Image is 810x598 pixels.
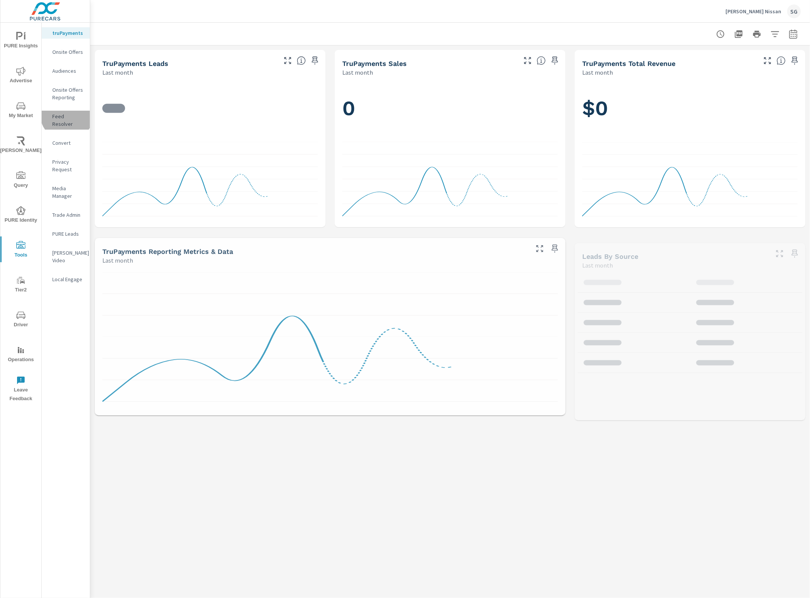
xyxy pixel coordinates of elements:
[3,32,39,50] span: PURE Insights
[549,243,561,255] span: Save this to your personalized report
[3,241,39,260] span: Tools
[582,261,613,270] p: Last month
[768,27,783,42] button: Apply Filters
[42,111,90,130] div: Feed Resolver
[297,56,306,65] span: The number of truPayments leads.
[342,95,558,121] h1: 0
[52,185,84,200] p: Media Manager
[42,247,90,266] div: [PERSON_NAME] Video
[3,102,39,120] span: My Market
[342,59,407,67] h5: truPayments Sales
[52,113,84,128] p: Feed Resolver
[789,55,801,67] span: Save this to your personalized report
[42,65,90,77] div: Audiences
[3,67,39,85] span: Advertise
[52,249,84,264] p: [PERSON_NAME] Video
[725,8,781,15] p: [PERSON_NAME] Nissan
[42,84,90,103] div: Onsite Offers Reporting
[52,139,84,147] p: Convert
[582,59,675,67] h5: truPayments Total Revenue
[3,376,39,403] span: Leave Feedback
[549,55,561,67] span: Save this to your personalized report
[3,311,39,329] span: Driver
[42,209,90,221] div: Trade Admin
[52,230,84,238] p: PURE Leads
[309,55,321,67] span: Save this to your personalized report
[102,247,233,255] h5: truPayments Reporting Metrics & Data
[3,276,39,294] span: Tier2
[42,183,90,202] div: Media Manager
[537,56,546,65] span: Number of sales matched to a truPayments lead. [Source: This data is sourced from the dealer's DM...
[52,29,84,37] p: truPayments
[522,55,534,67] button: Make Fullscreen
[3,206,39,225] span: PURE Identity
[3,136,39,155] span: [PERSON_NAME]
[42,228,90,240] div: PURE Leads
[749,27,765,42] button: Print Report
[42,27,90,39] div: truPayments
[582,95,798,121] h1: $0
[774,247,786,260] button: Make Fullscreen
[52,276,84,283] p: Local Engage
[0,23,41,406] div: nav menu
[102,256,133,265] p: Last month
[42,46,90,58] div: Onsite Offers
[52,211,84,219] p: Trade Admin
[52,67,84,75] p: Audiences
[3,171,39,190] span: Query
[42,156,90,175] div: Privacy Request
[52,48,84,56] p: Onsite Offers
[3,346,39,364] span: Operations
[731,27,746,42] button: "Export Report to PDF"
[786,27,801,42] button: Select Date Range
[787,5,801,18] div: SG
[42,274,90,285] div: Local Engage
[102,68,133,77] p: Last month
[52,86,84,101] p: Onsite Offers Reporting
[52,158,84,173] p: Privacy Request
[777,56,786,65] span: Total revenue from sales matched to a truPayments lead. [Source: This data is sourced from the de...
[282,55,294,67] button: Make Fullscreen
[789,247,801,260] span: Save this to your personalized report
[342,68,373,77] p: Last month
[761,55,774,67] button: Make Fullscreen
[102,59,168,67] h5: truPayments Leads
[582,252,638,260] h5: Leads By Source
[42,137,90,149] div: Convert
[534,243,546,255] button: Make Fullscreen
[582,68,613,77] p: Last month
